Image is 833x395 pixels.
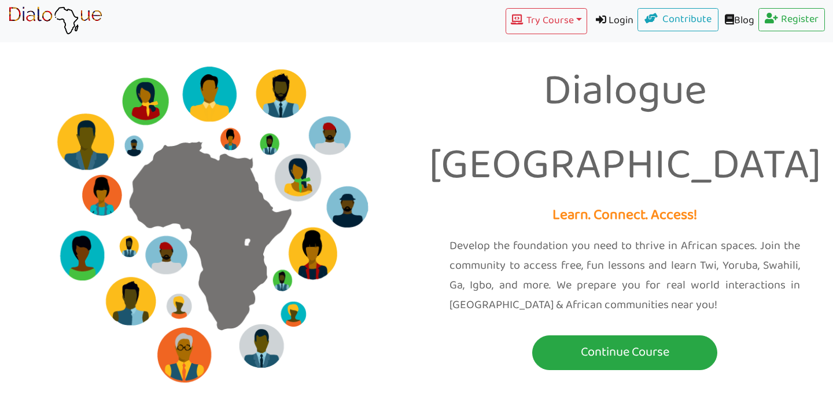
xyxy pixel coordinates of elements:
[718,8,758,34] a: Blog
[758,8,825,31] a: Register
[8,6,102,35] img: learn African language platform app
[637,8,718,31] a: Contribute
[535,342,714,363] p: Continue Course
[425,56,824,203] p: Dialogue [GEOGRAPHIC_DATA]
[532,335,717,370] button: Continue Course
[449,236,800,315] p: Develop the foundation you need to thrive in African spaces. Join the community to access free, f...
[587,8,638,34] a: Login
[425,203,824,228] p: Learn. Connect. Access!
[506,8,587,34] button: Try Course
